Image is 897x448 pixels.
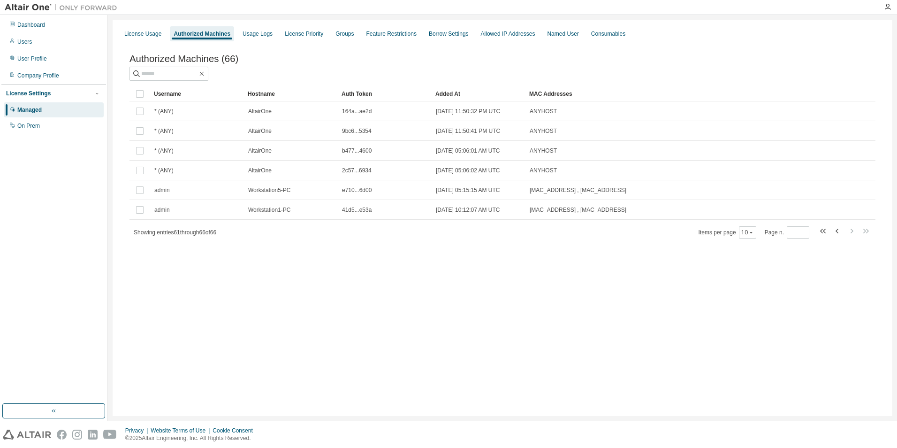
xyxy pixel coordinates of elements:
span: [DATE] 05:15:15 AM UTC [436,186,500,194]
div: Named User [547,30,578,38]
div: Dashboard [17,21,45,29]
img: facebook.svg [57,430,67,440]
span: AltairOne [248,167,272,174]
span: [MAC_ADDRESS] , [MAC_ADDRESS] [530,206,626,214]
div: Hostname [248,86,334,101]
span: AltairOne [248,108,272,115]
span: Workstation1-PC [248,206,290,214]
span: * (ANY) [154,167,174,174]
span: Items per page [699,226,756,239]
div: Username [154,86,240,101]
span: 9bc6...5354 [342,127,372,135]
div: Feature Restrictions [366,30,417,38]
div: Authorized Machines [174,30,230,38]
span: 41d5...e53a [342,206,372,214]
img: youtube.svg [103,430,117,440]
span: AltairOne [248,127,272,135]
span: [DATE] 10:12:07 AM UTC [436,206,500,214]
div: Allowed IP Addresses [481,30,535,38]
div: Usage Logs [243,30,273,38]
img: linkedin.svg [88,430,98,440]
div: Cookie Consent [213,427,258,434]
span: [DATE] 05:06:02 AM UTC [436,167,500,174]
span: admin [154,186,170,194]
div: Website Terms of Use [151,427,213,434]
div: Users [17,38,32,46]
div: On Prem [17,122,40,130]
span: ANYHOST [530,127,557,135]
div: Privacy [125,427,151,434]
div: Auth Token [342,86,428,101]
span: admin [154,206,170,214]
span: ANYHOST [530,108,557,115]
span: b477...4600 [342,147,372,154]
span: * (ANY) [154,127,174,135]
span: [DATE] 05:06:01 AM UTC [436,147,500,154]
span: 2c57...6934 [342,167,372,174]
div: License Priority [285,30,323,38]
div: License Usage [124,30,161,38]
img: Altair One [5,3,122,12]
div: Consumables [591,30,625,38]
div: MAC Addresses [529,86,777,101]
img: instagram.svg [72,430,82,440]
div: Groups [335,30,354,38]
span: Page n. [765,226,809,239]
div: Company Profile [17,72,59,79]
span: [DATE] 11:50:41 PM UTC [436,127,500,135]
p: © 2025 Altair Engineering, Inc. All Rights Reserved. [125,434,258,442]
span: Showing entries 61 through 66 of 66 [134,229,216,236]
div: Borrow Settings [429,30,469,38]
span: ANYHOST [530,167,557,174]
span: * (ANY) [154,147,174,154]
span: ANYHOST [530,147,557,154]
div: User Profile [17,55,47,62]
img: altair_logo.svg [3,430,51,440]
span: Workstation5-PC [248,186,290,194]
span: 164a...ae2d [342,108,372,115]
span: e710...6d00 [342,186,372,194]
button: 10 [741,229,754,236]
div: License Settings [6,90,51,97]
span: AltairOne [248,147,272,154]
span: * (ANY) [154,108,174,115]
div: Managed [17,106,42,114]
span: [DATE] 11:50:32 PM UTC [436,108,500,115]
span: Authorized Machines (66) [129,54,238,64]
div: Added At [435,86,522,101]
span: [MAC_ADDRESS] , [MAC_ADDRESS] [530,186,626,194]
